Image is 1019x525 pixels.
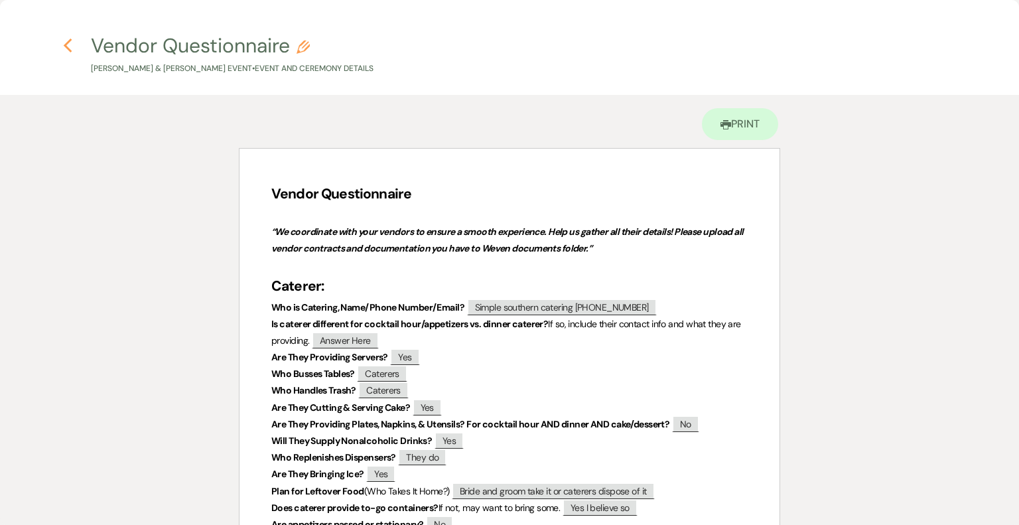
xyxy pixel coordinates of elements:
strong: Who Handles Trash? [271,384,356,396]
strong: Who Busses Tables? [271,368,355,380]
strong: Plan for Leftover Food [271,485,364,497]
strong: Are They Bringing Ice? [271,468,364,480]
span: Yes I believe so [563,499,638,516]
strong: Is caterer different for cocktail hour/appetizers vs. dinner caterer? [271,318,548,330]
strong: Does caterer provide to-go containers? [271,502,439,514]
strong: Will They Supply Nonalcoholic Drinks? [271,435,432,447]
span: Caterers [358,382,409,398]
span: Bride and groom take it or caterers dispose of it [452,483,655,499]
p: [PERSON_NAME] & [PERSON_NAME] Event • Event and Ceremony Details [91,62,374,75]
span: No [672,415,699,432]
span: If so, include their contact info and what they are providing. [271,318,743,346]
strong: Vendor Questionnaire [271,185,411,203]
strong: Who is Catering, Name/Phone Number/Email? [271,301,464,313]
span: Caterers [357,365,407,382]
button: Vendor Questionnaire[PERSON_NAME] & [PERSON_NAME] Event•Event and Ceremony Details [91,36,374,75]
strong: Are They Cutting & Serving Cake? [271,402,410,413]
strong: Who Replenishes Dispensers? [271,451,396,463]
strong: Are They Providing Servers? [271,351,388,363]
span: Simple southern catering [PHONE_NUMBER] [467,299,657,315]
a: Print [702,108,778,140]
span: If not, may want to bring some. [439,502,561,514]
strong: Caterer: [271,277,324,295]
span: They do [398,449,446,465]
em: “We coordinate with your vendors to ensure a smooth experience. Help us gather all their details!... [271,226,745,254]
strong: Are They Providing Plates, Napkins, & Utensils? For cocktail hour AND dinner AND cake/dessert? [271,418,669,430]
span: Yes [435,432,464,449]
span: Yes [366,465,395,482]
span: Yes [413,399,442,415]
span: Yes [390,348,419,365]
span: Answer Here [312,332,379,348]
span: (Who Takes It Home?) [364,485,450,497]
